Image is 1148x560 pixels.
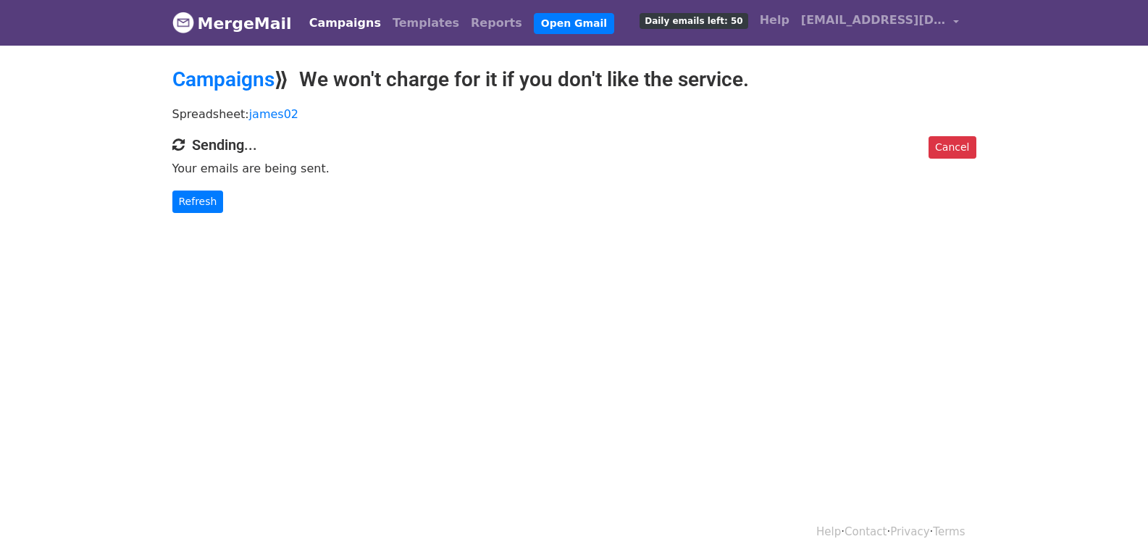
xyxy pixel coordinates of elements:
[795,6,965,40] a: [EMAIL_ADDRESS][DOMAIN_NAME]
[640,13,747,29] span: Daily emails left: 50
[172,67,275,91] a: Campaigns
[303,9,387,38] a: Campaigns
[534,13,614,34] a: Open Gmail
[172,106,976,122] p: Spreadsheet:
[890,525,929,538] a: Privacy
[172,67,976,92] h2: ⟫ We won't charge for it if you don't like the service.
[465,9,528,38] a: Reports
[929,136,976,159] a: Cancel
[816,525,841,538] a: Help
[387,9,465,38] a: Templates
[172,191,224,213] a: Refresh
[172,12,194,33] img: MergeMail logo
[801,12,946,29] span: [EMAIL_ADDRESS][DOMAIN_NAME]
[172,161,976,176] p: Your emails are being sent.
[172,8,292,38] a: MergeMail
[172,136,976,154] h4: Sending...
[845,525,887,538] a: Contact
[933,525,965,538] a: Terms
[634,6,753,35] a: Daily emails left: 50
[754,6,795,35] a: Help
[249,107,298,121] a: james02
